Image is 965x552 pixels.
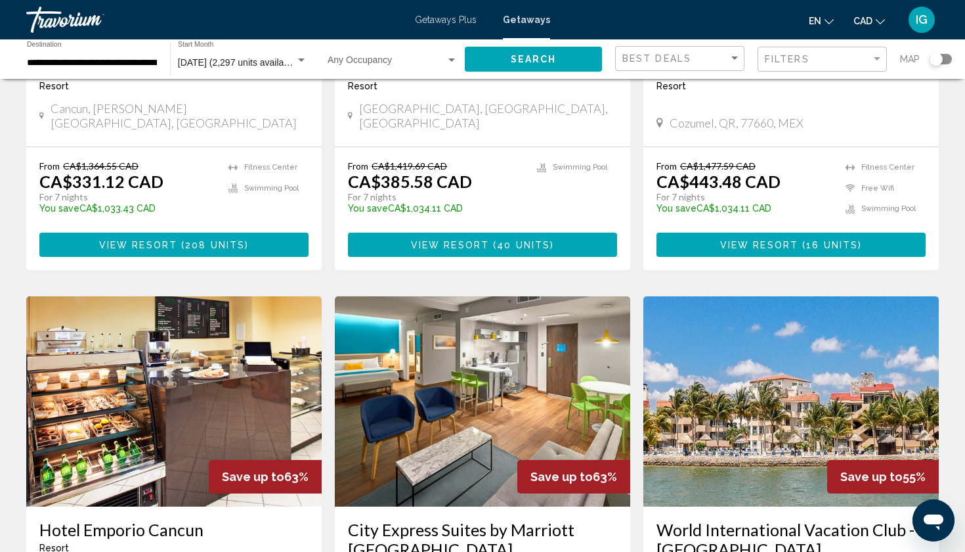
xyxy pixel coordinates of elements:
[503,14,550,25] a: Getaways
[806,240,858,250] span: 16 units
[39,203,215,214] p: CA$1,033.43 CAD
[840,470,903,484] span: Save up to
[51,101,309,130] span: Cancun, [PERSON_NAME][GEOGRAPHIC_DATA], [GEOGRAPHIC_DATA]
[656,81,686,91] span: Resort
[348,172,472,191] p: CA$385.58 CAD
[656,160,677,172] span: From
[656,203,832,214] p: CA$1,034.11 CAD
[916,13,928,26] span: IG
[809,11,834,30] button: Change language
[372,160,447,172] span: CA$1,419.69 CAD
[244,184,299,193] span: Swimming Pool
[900,50,920,68] span: Map
[177,240,249,250] span: ( )
[209,460,322,494] div: 63%
[720,240,798,250] span: View Resort
[670,116,804,130] span: Cozumel, QR, 77660, MEX
[348,160,368,172] span: From
[511,55,557,65] span: Search
[553,163,607,172] span: Swimming Pool
[348,203,388,214] span: You save
[411,240,489,250] span: View Resort
[26,7,402,33] a: Travorium
[348,81,377,91] span: Resort
[861,204,916,213] span: Swimming Pool
[517,460,630,494] div: 63%
[643,296,939,507] img: ii_com1.jpg
[827,460,939,494] div: 55%
[905,6,939,34] button: User Menu
[39,172,163,191] p: CA$331.12 CAD
[656,191,832,203] p: For 7 nights
[656,172,781,191] p: CA$443.48 CAD
[39,203,79,214] span: You save
[39,160,60,172] span: From
[853,16,872,26] span: CAD
[359,101,617,130] span: [GEOGRAPHIC_DATA], [GEOGRAPHIC_DATA], [GEOGRAPHIC_DATA]
[39,81,69,91] span: Resort
[798,240,862,250] span: ( )
[622,53,740,64] mat-select: Sort by
[348,233,617,257] button: View Resort(40 units)
[497,240,550,250] span: 40 units
[530,470,593,484] span: Save up to
[861,163,914,172] span: Fitness Center
[222,470,284,484] span: Save up to
[99,240,177,250] span: View Resort
[853,11,885,30] button: Change currency
[465,47,602,71] button: Search
[39,191,215,203] p: For 7 nights
[185,240,245,250] span: 208 units
[765,54,809,64] span: Filters
[489,240,554,250] span: ( )
[244,163,297,172] span: Fitness Center
[656,203,697,214] span: You save
[622,53,691,64] span: Best Deals
[335,296,630,507] img: F873I01X.jpg
[680,160,756,172] span: CA$1,477.59 CAD
[26,296,322,507] img: D709O01X.jpg
[861,184,894,193] span: Free Wifi
[912,499,954,541] iframe: Button to launch messaging window
[415,14,477,25] a: Getaways Plus
[39,520,309,540] a: Hotel Emporio Cancun
[39,233,309,257] button: View Resort(208 units)
[809,16,821,26] span: en
[656,233,926,257] button: View Resort(16 units)
[758,46,887,73] button: Filter
[348,191,524,203] p: For 7 nights
[63,160,139,172] span: CA$1,364.55 CAD
[178,57,299,68] span: [DATE] (2,297 units available)
[348,203,524,214] p: CA$1,034.11 CAD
